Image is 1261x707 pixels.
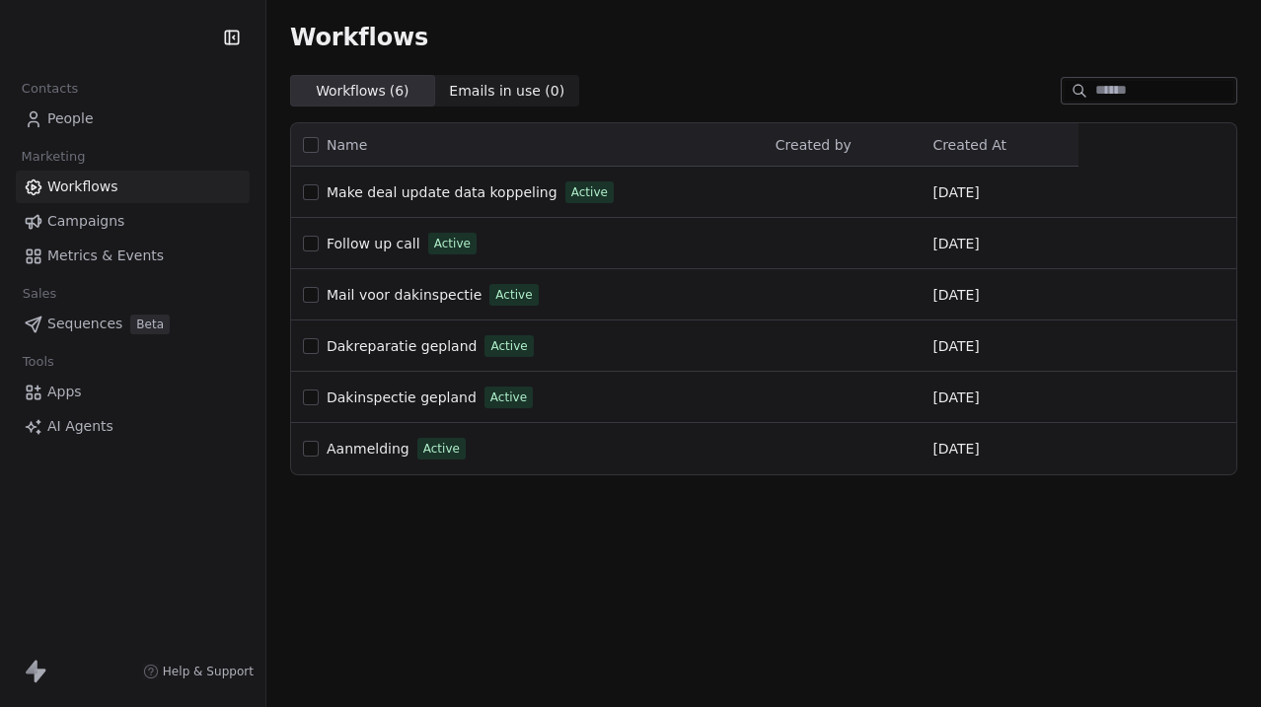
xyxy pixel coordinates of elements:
[327,388,477,407] a: Dakinspectie gepland
[16,171,250,203] a: Workflows
[47,211,124,232] span: Campaigns
[327,338,477,354] span: Dakreparatie gepland
[16,410,250,443] a: AI Agents
[16,205,250,238] a: Campaigns
[327,135,367,156] span: Name
[47,177,118,197] span: Workflows
[327,287,482,303] span: Mail voor dakinspectie
[327,285,482,305] a: Mail voor dakinspectie
[495,286,532,304] span: Active
[14,347,62,377] span: Tools
[16,103,250,135] a: People
[47,314,122,334] span: Sequences
[13,74,87,104] span: Contacts
[13,142,94,172] span: Marketing
[932,336,979,356] span: [DATE]
[327,389,477,405] span: Dakinspectie gepland
[571,183,608,201] span: Active
[290,24,428,51] span: Workflows
[16,376,250,408] a: Apps
[47,246,164,266] span: Metrics & Events
[47,416,113,437] span: AI Agents
[47,382,82,402] span: Apps
[932,234,979,253] span: [DATE]
[932,439,979,459] span: [DATE]
[327,236,420,251] span: Follow up call
[932,137,1006,153] span: Created At
[327,439,409,459] a: Aanmelding
[130,315,170,334] span: Beta
[163,664,254,679] span: Help & Support
[449,81,564,102] span: Emails in use ( 0 )
[327,336,477,356] a: Dakreparatie gepland
[16,240,250,272] a: Metrics & Events
[776,137,852,153] span: Created by
[16,308,250,340] a: SequencesBeta
[490,337,527,355] span: Active
[327,182,557,202] a: Make deal update data koppeling
[932,285,979,305] span: [DATE]
[143,664,254,679] a: Help & Support
[47,108,94,129] span: People
[434,235,471,252] span: Active
[932,388,979,407] span: [DATE]
[14,279,65,309] span: Sales
[423,440,460,458] span: Active
[327,441,409,457] span: Aanmelding
[327,184,557,200] span: Make deal update data koppeling
[490,389,527,406] span: Active
[932,182,979,202] span: [DATE]
[327,234,420,253] a: Follow up call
